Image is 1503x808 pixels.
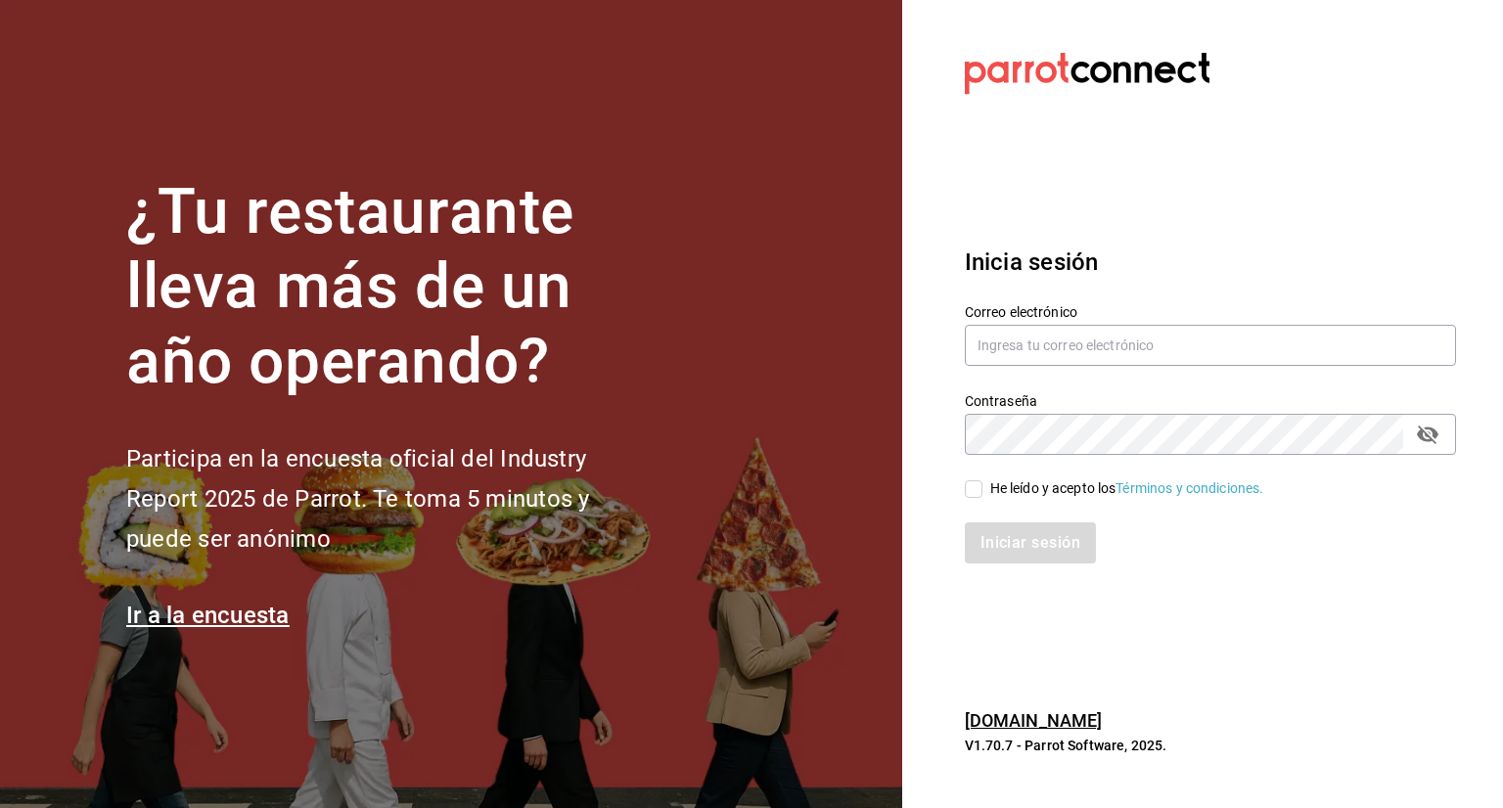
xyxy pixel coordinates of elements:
[126,175,655,400] h1: ¿Tu restaurante lleva más de un año operando?
[990,478,1264,499] div: He leído y acepto los
[965,304,1456,318] label: Correo electrónico
[965,393,1456,407] label: Contraseña
[965,736,1456,755] p: V1.70.7 - Parrot Software, 2025.
[965,710,1103,731] a: [DOMAIN_NAME]
[1411,418,1444,451] button: passwordField
[1116,480,1263,496] a: Términos y condiciones.
[965,245,1456,280] h3: Inicia sesión
[965,325,1456,366] input: Ingresa tu correo electrónico
[126,602,290,629] a: Ir a la encuesta
[126,439,655,559] h2: Participa en la encuesta oficial del Industry Report 2025 de Parrot. Te toma 5 minutos y puede se...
